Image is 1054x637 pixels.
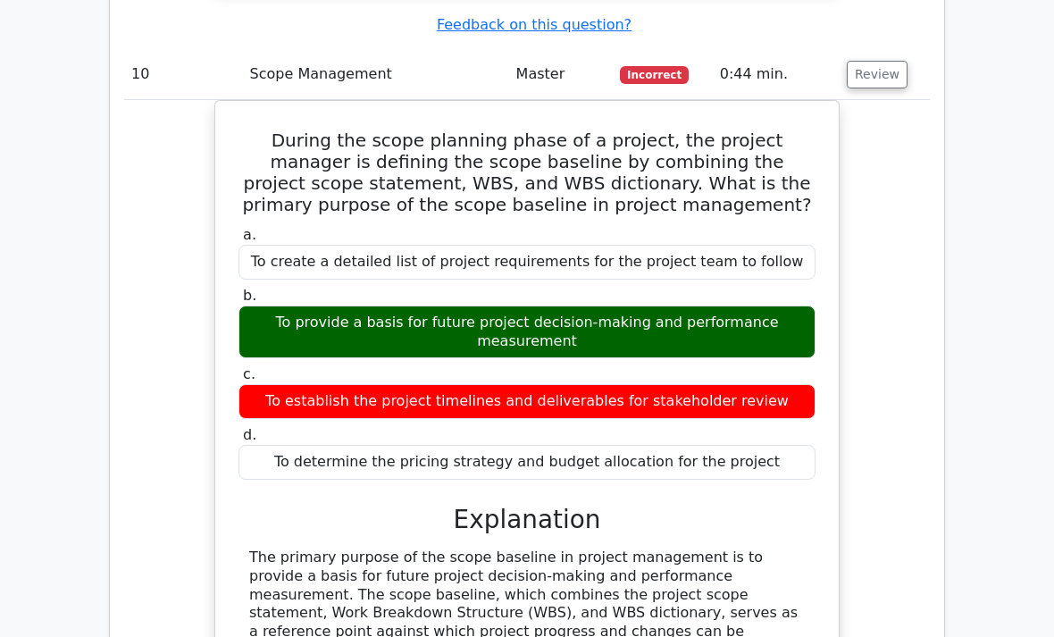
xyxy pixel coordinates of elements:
span: a. [243,226,256,243]
td: 0:44 min. [713,49,840,100]
div: To provide a basis for future project decision-making and performance measurement [238,306,816,359]
td: 10 [124,49,243,100]
h5: During the scope planning phase of a project, the project manager is defining the scope baseline ... [237,130,817,215]
span: b. [243,287,256,304]
td: Scope Management [243,49,509,100]
h3: Explanation [249,505,805,534]
span: Incorrect [620,66,689,84]
span: d. [243,426,256,443]
div: To determine the pricing strategy and budget allocation for the project [238,445,816,480]
span: c. [243,365,255,382]
td: Master [509,49,614,100]
a: Feedback on this question? [437,16,632,33]
div: To create a detailed list of project requirements for the project team to follow [238,245,816,280]
div: To establish the project timelines and deliverables for stakeholder review [238,384,816,419]
button: Review [847,61,908,88]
